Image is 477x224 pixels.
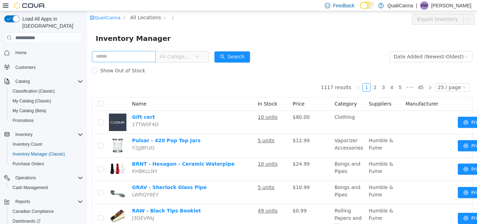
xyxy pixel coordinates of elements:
span: Operations [15,175,36,181]
span: Purchase Orders [10,160,83,168]
button: icon: printerPrint Labels [370,106,418,117]
span: Feedback [333,2,354,9]
button: Operations [1,173,86,183]
button: icon: printerPrint Labels [370,129,418,140]
span: All Categories [72,42,104,49]
button: My Catalog (Classic) [7,96,86,106]
button: icon: ellipsis [376,2,387,14]
span: My Catalog (Classic) [10,97,83,105]
span: ••• [317,72,328,80]
i: icon: left [269,74,273,79]
span: $12.99 [205,127,222,132]
span: Customers [13,63,83,71]
span: Suppliers [281,90,304,95]
span: Cash Management [10,183,83,192]
button: icon: searchSearch [127,40,163,51]
button: Canadian Compliance [7,207,86,216]
span: J3DEVPAJ [45,204,67,210]
span: Home [15,50,27,56]
i: icon: shop [2,4,7,9]
span: Operations [13,174,83,182]
span: Promotions [13,118,34,123]
li: Next Page [339,72,347,80]
button: icon: printerPrint Labels [370,176,418,187]
td: Rolling Papers and Wraps [244,193,279,221]
a: Canadian Compliance [10,207,57,216]
li: Next 5 Pages [317,72,328,80]
a: Customers [13,63,38,72]
button: Cash Management [7,183,86,193]
span: In Stock [170,90,190,95]
a: My Catalog (Classic) [10,97,54,105]
span: Inventory Count [13,142,42,147]
a: 1 [276,72,283,80]
span: Price [205,90,217,95]
span: My Catalog (Beta) [13,108,46,114]
u: 10 units [170,103,190,109]
span: Load All Apps in [GEOGRAPHIC_DATA] [20,15,83,29]
button: Inventory [1,130,86,139]
button: Promotions [7,116,86,125]
img: BRNT - Hexagon - Ceramic Waterpipe hero shot [22,149,39,167]
span: $24.99 [205,150,222,156]
button: Inventory Count [7,139,86,149]
button: Inventory Manager (Classic) [7,149,86,159]
td: Bongs and Pipes [244,170,279,193]
button: Classification (Classic) [7,86,86,96]
span: Inventory [13,130,83,139]
span: Customers [15,65,36,70]
a: My Catalog (Beta) [10,107,49,115]
a: Classification (Classic) [10,87,58,95]
a: BRNT - Hexagon - Ceramic Waterpipe [45,150,147,156]
u: 5 units [170,127,187,132]
span: $80.00 [205,103,222,109]
span: / [36,4,37,9]
img: GRAV - Sherlock Glass Pipe hero shot [22,173,39,190]
a: Pulsar - 420 Pop Top Jars [45,127,113,132]
i: icon: right [341,74,345,79]
span: Dashboards [13,218,41,224]
div: 25 / page [351,72,374,80]
td: Vaporizer Accessories [244,123,279,146]
span: $0.99 [205,197,219,202]
span: All Locations [43,2,74,10]
img: Pulsar - 420 Pop Top Jars hero shot [22,126,39,143]
button: Operations [13,174,39,182]
img: Gift cert placeholder [22,102,39,120]
button: Home [1,48,86,58]
span: $10.99 [205,173,222,179]
button: Inventory [13,130,35,139]
a: 3 [292,72,300,80]
a: Promotions [10,116,37,125]
span: Y2JJBFUG [45,134,67,139]
span: Category [247,90,270,95]
span: Humble & Fume [281,173,306,186]
p: | [416,1,417,10]
span: Inventory Manager (Classic) [10,150,83,158]
span: My Catalog (Classic) [13,98,51,104]
li: 1117 results [234,72,264,80]
td: Bongs and Pipes [244,146,279,170]
i: icon: down [108,43,112,48]
span: Cash Management [13,185,48,190]
input: Dark Mode [360,2,375,9]
span: Classification (Classic) [13,88,55,94]
img: Cova [14,2,45,9]
a: 5 [309,72,317,80]
i: icon: down [375,74,379,79]
a: Purchase Orders [10,160,47,168]
span: KHBKLLNY [45,157,70,163]
a: Inventory Count [10,140,45,149]
p: QualiCanna [387,1,413,10]
div: Helen Wontner [420,1,428,10]
span: HW [421,1,428,10]
img: RAW - Black Tips Booklet hero shot [22,196,39,214]
a: RAW - Black Tips Booklet [45,197,113,202]
div: Date Added (Newest-Oldest) [307,40,376,51]
span: Inventory Count [10,140,83,149]
span: Inventory [15,132,32,137]
span: Humble & Fume [281,197,306,210]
